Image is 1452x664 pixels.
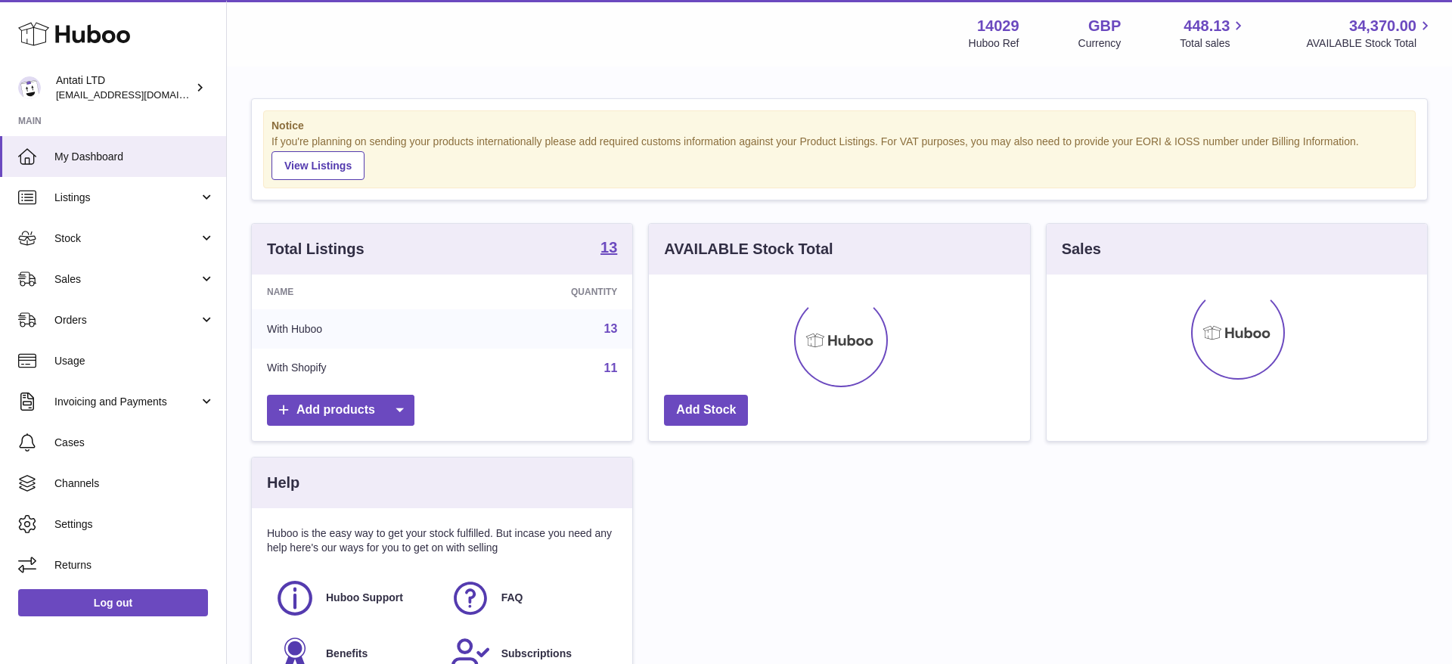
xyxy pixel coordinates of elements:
span: My Dashboard [54,150,215,164]
strong: 13 [600,240,617,255]
span: Channels [54,476,215,491]
span: Returns [54,558,215,572]
span: Invoicing and Payments [54,395,199,409]
span: Orders [54,313,199,327]
a: 34,370.00 AVAILABLE Stock Total [1306,16,1434,51]
p: Huboo is the easy way to get your stock fulfilled. But incase you need any help here's our ways f... [267,526,617,555]
span: 34,370.00 [1349,16,1416,36]
td: With Huboo [252,309,457,349]
span: Sales [54,272,199,287]
span: Subscriptions [501,647,572,661]
span: [EMAIL_ADDRESS][DOMAIN_NAME] [56,88,222,101]
img: internalAdmin-14029@internal.huboo.com [18,76,41,99]
span: AVAILABLE Stock Total [1306,36,1434,51]
strong: Notice [271,119,1407,133]
a: Add products [267,395,414,426]
td: With Shopify [252,349,457,388]
h3: Sales [1062,239,1101,259]
th: Quantity [457,275,632,309]
th: Name [252,275,457,309]
span: FAQ [501,591,523,605]
h3: Help [267,473,299,493]
div: Currency [1078,36,1122,51]
span: Usage [54,354,215,368]
a: 13 [600,240,617,258]
strong: 14029 [977,16,1019,36]
a: 448.13 Total sales [1180,16,1247,51]
span: Huboo Support [326,591,403,605]
div: If you're planning on sending your products internationally please add required customs informati... [271,135,1407,180]
a: 13 [604,322,618,335]
div: Antati LTD [56,73,192,102]
a: Log out [18,589,208,616]
a: View Listings [271,151,365,180]
a: Add Stock [664,395,748,426]
span: Settings [54,517,215,532]
div: Huboo Ref [969,36,1019,51]
span: Total sales [1180,36,1247,51]
span: Listings [54,191,199,205]
h3: Total Listings [267,239,365,259]
span: Stock [54,231,199,246]
h3: AVAILABLE Stock Total [664,239,833,259]
span: Cases [54,436,215,450]
span: 448.13 [1184,16,1230,36]
a: Huboo Support [275,578,435,619]
a: FAQ [450,578,610,619]
span: Benefits [326,647,368,661]
strong: GBP [1088,16,1121,36]
a: 11 [604,361,618,374]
